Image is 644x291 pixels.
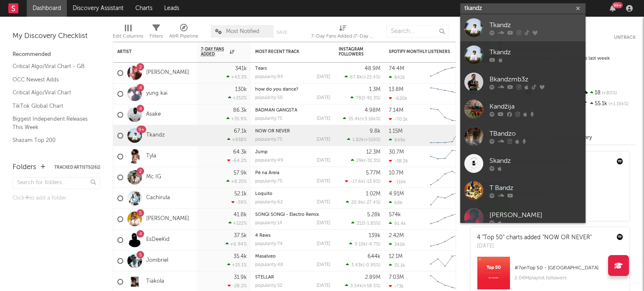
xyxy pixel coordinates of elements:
[460,14,586,41] a: Tkandz
[233,254,247,259] div: 35.4k
[255,263,283,267] div: popularity: 48
[361,117,379,121] span: +3.16k %
[234,129,247,134] div: 67.1k
[169,21,198,45] div: A&R Pipeline
[255,192,330,196] div: Loquito
[460,177,586,204] a: T Bandz
[255,129,330,134] div: NOW OR NEVER
[231,200,247,205] div: -59 %
[227,262,247,268] div: +25.1 %
[255,233,330,238] div: 4 Raws
[228,95,247,101] div: +252 %
[350,284,362,288] span: 3.54k
[346,262,380,268] div: ( )
[113,31,143,41] div: Edit Columns
[365,221,379,226] span: -1.85 %
[234,275,247,280] div: 31.9k
[13,50,100,60] div: Recommended
[169,31,198,41] div: A&R Pipeline
[146,174,161,181] a: Mc IG
[351,200,363,205] span: 20.9k
[489,74,581,84] div: Bkandzmb3z
[365,108,380,113] div: 4.98M
[426,125,464,146] svg: Chart title
[317,283,330,288] div: [DATE]
[614,33,636,42] button: Untrack
[355,242,366,247] span: 9.15k
[356,159,364,163] span: 29k
[389,96,407,101] div: -620k
[460,204,586,231] a: [PERSON_NAME]
[317,116,330,121] div: [DATE]
[350,75,362,80] span: 67.8k
[317,179,330,184] div: [DATE]
[150,31,163,41] div: Filters
[389,170,403,176] div: 10.7M
[352,138,364,142] span: 1.82k
[363,75,379,80] span: +23.4 %
[389,179,406,185] div: -116k
[317,137,330,142] div: [DATE]
[255,213,330,217] div: SONGI SONGI - Electro Remix
[317,263,330,267] div: [DATE]
[226,116,247,121] div: +35.9 %
[389,66,404,71] div: 74.4M
[389,233,404,238] div: 2.42M
[350,95,380,101] div: ( )
[489,183,581,193] div: T Bandz
[255,129,290,134] a: NOW OR NEVER
[489,156,581,166] div: Skandz
[365,180,379,184] span: -13.9 %
[255,150,330,154] div: Jump
[255,87,298,92] a: how do you dance?
[426,230,464,251] svg: Chart title
[227,137,247,142] div: +938 %
[345,179,380,184] div: ( )
[255,283,282,288] div: popularity: 52
[477,233,592,242] div: 4 "Top 50" charts added
[389,200,403,205] div: 68k
[426,84,464,104] svg: Chart title
[255,221,282,225] div: popularity: 14
[543,235,592,240] a: "NOW OR NEVER"
[426,146,464,167] svg: Chart title
[255,158,283,163] div: popularity: 49
[226,74,247,80] div: +43.3 %
[235,66,247,71] div: 341k
[255,96,283,100] div: popularity: 50
[351,263,363,268] span: 3.43k
[13,162,36,172] div: Folders
[347,137,380,142] div: ( )
[255,233,271,238] a: 4 Raws
[317,221,330,225] div: [DATE]
[389,191,404,197] div: 4.91M
[54,165,100,170] button: Tracked Artists(261)
[363,284,379,288] span: +58.5 %
[13,101,92,111] a: TikTok Global Chart
[146,236,170,243] a: EsDeeKid
[389,283,404,289] div: -73k
[460,96,586,123] a: Kandžija
[351,220,380,226] div: ( )
[226,241,247,247] div: +6.94 %
[460,41,586,68] a: Tkandz
[389,108,403,113] div: 7.14M
[460,150,586,177] a: Skandz
[610,5,616,12] button: 99+
[357,221,364,226] span: 212
[389,254,403,259] div: 12.1M
[13,62,92,71] a: Critical Algo/Viral Chart - GB
[317,158,330,163] div: [DATE]
[255,66,330,71] div: Tears
[255,254,276,259] a: Masalveo
[255,108,330,113] div: BADMAN GANGSTA
[345,283,380,288] div: ( )
[13,31,100,41] div: My Discovery Checklist
[146,69,189,76] a: [PERSON_NAME]
[426,209,464,230] svg: Chart title
[146,153,156,160] a: Tyla
[370,129,380,134] div: 9.8k
[489,210,581,220] div: [PERSON_NAME]
[346,200,380,205] div: ( )
[255,254,330,259] div: Masalveo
